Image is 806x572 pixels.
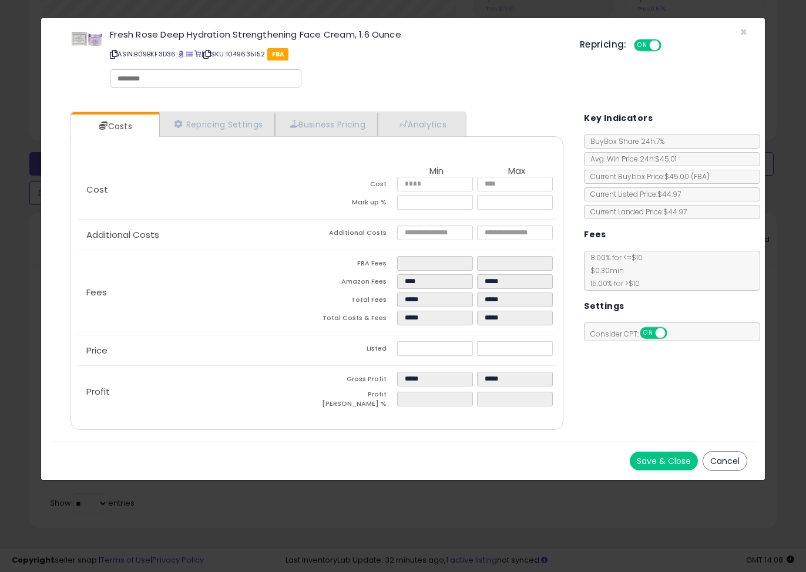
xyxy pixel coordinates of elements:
td: Total Fees [317,292,397,311]
span: Current Listed Price: $44.97 [585,189,681,199]
span: Current Buybox Price: [585,171,710,181]
button: Cancel [703,451,747,471]
td: Cost [317,177,397,195]
td: Mark up % [317,195,397,213]
span: OFF [666,328,684,338]
h3: Fresh Rose Deep Hydration Strengthening Face Cream, 1.6 Ounce [110,30,562,39]
td: Total Costs & Fees [317,311,397,329]
img: 31wJ9FkqVLL._SL60_.jpg [68,30,103,49]
span: ( FBA ) [691,171,710,181]
a: Repricing Settings [159,112,276,136]
p: Price [77,346,317,355]
span: Current Landed Price: $44.97 [585,207,687,217]
a: Business Pricing [275,112,378,136]
span: OFF [659,41,678,51]
span: 8.00 % for <= $10 [585,253,643,288]
td: Profit [PERSON_NAME] % [317,390,397,412]
span: ON [641,328,656,338]
a: Analytics [378,112,465,136]
p: Additional Costs [77,230,317,240]
span: Avg. Win Price 24h: $45.01 [585,154,677,164]
td: Additional Costs [317,226,397,244]
h5: Fees [584,227,606,242]
a: Costs [71,115,158,138]
span: Consider CPT: [585,329,683,339]
a: Your listing only [194,49,201,59]
span: $45.00 [664,171,710,181]
a: BuyBox page [178,49,184,59]
td: Listed [317,341,397,359]
th: Min [397,166,477,177]
p: Fees [77,288,317,297]
h5: Settings [584,299,624,314]
p: ASIN: B09BKF3D36 | SKU: 1049635152 [110,45,562,63]
p: Cost [77,185,317,194]
span: FBA [267,48,289,60]
a: All offer listings [186,49,193,59]
span: 15.00 % for > $10 [585,278,640,288]
span: BuyBox Share 24h: 7% [585,136,664,146]
td: Amazon Fees [317,274,397,292]
th: Max [477,166,557,177]
h5: Repricing: [580,40,627,49]
span: $0.30 min [585,265,624,275]
p: Profit [77,387,317,396]
td: FBA Fees [317,256,397,274]
button: Save & Close [630,452,698,470]
h5: Key Indicators [584,111,653,126]
td: Gross Profit [317,372,397,390]
span: × [740,23,747,41]
span: ON [635,41,650,51]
